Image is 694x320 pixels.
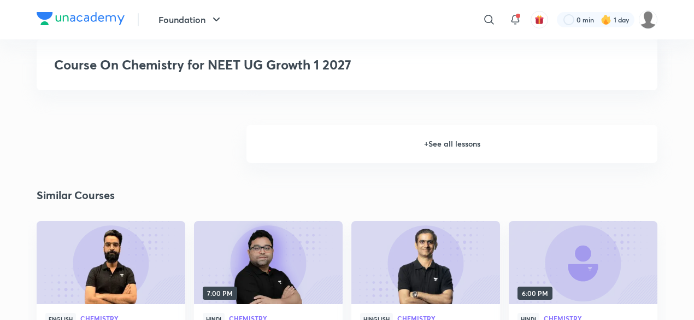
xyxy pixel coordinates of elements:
a: new-thumbnail [351,221,500,304]
button: Foundation [152,9,230,31]
a: Company Logo [37,12,125,28]
a: new-thumbnail7:00 PM [194,221,343,304]
h2: Similar Courses [37,187,115,203]
span: 7:00 PM [203,287,237,300]
img: Company Logo [37,12,125,25]
a: new-thumbnail6:00 PM [509,221,657,304]
span: 6:00 PM [517,287,552,300]
img: avatar [534,15,544,25]
a: new-thumbnail [37,221,185,304]
img: new-thumbnail [192,220,344,305]
img: streak [601,14,611,25]
img: Rounak Sharma [639,10,657,29]
button: avatar [531,11,548,28]
img: new-thumbnail [507,220,658,305]
img: new-thumbnail [350,220,501,305]
h3: Course On Chemistry for NEET UG Growth 1 2027 [54,57,482,73]
img: new-thumbnail [35,220,186,305]
h6: + See all lessons [246,125,657,163]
